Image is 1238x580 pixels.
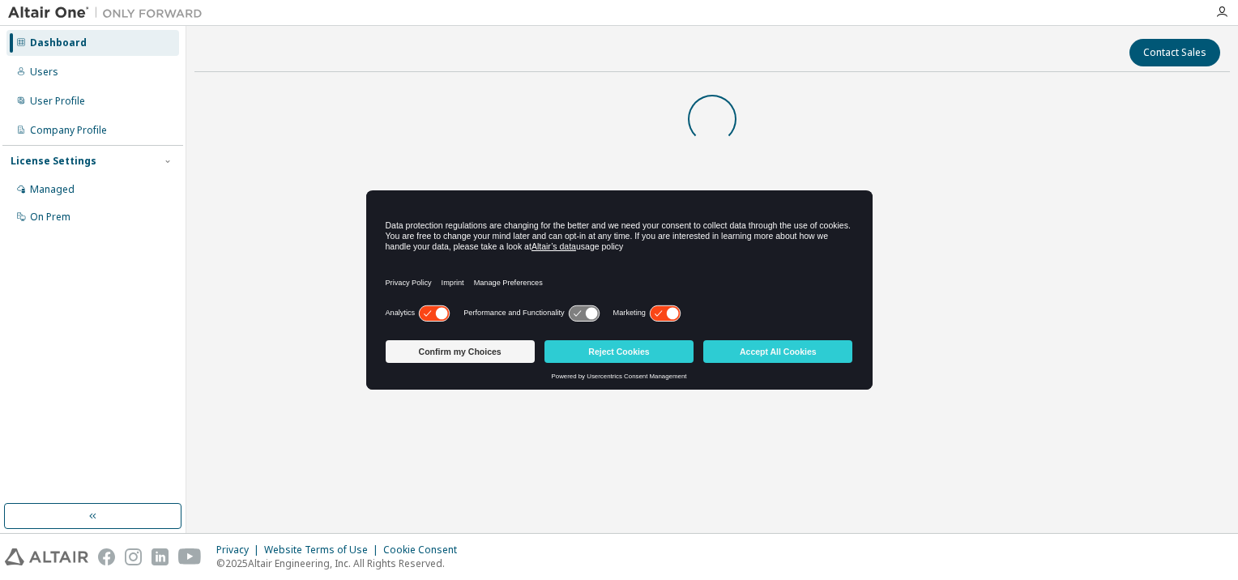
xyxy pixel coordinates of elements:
[216,557,467,570] p: © 2025 Altair Engineering, Inc. All Rights Reserved.
[383,544,467,557] div: Cookie Consent
[30,36,87,49] div: Dashboard
[125,548,142,565] img: instagram.svg
[152,548,169,565] img: linkedin.svg
[5,548,88,565] img: altair_logo.svg
[30,124,107,137] div: Company Profile
[216,544,264,557] div: Privacy
[30,211,70,224] div: On Prem
[30,66,58,79] div: Users
[30,183,75,196] div: Managed
[11,155,96,168] div: License Settings
[98,548,115,565] img: facebook.svg
[1129,39,1220,66] button: Contact Sales
[178,548,202,565] img: youtube.svg
[8,5,211,21] img: Altair One
[30,95,85,108] div: User Profile
[264,544,383,557] div: Website Terms of Use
